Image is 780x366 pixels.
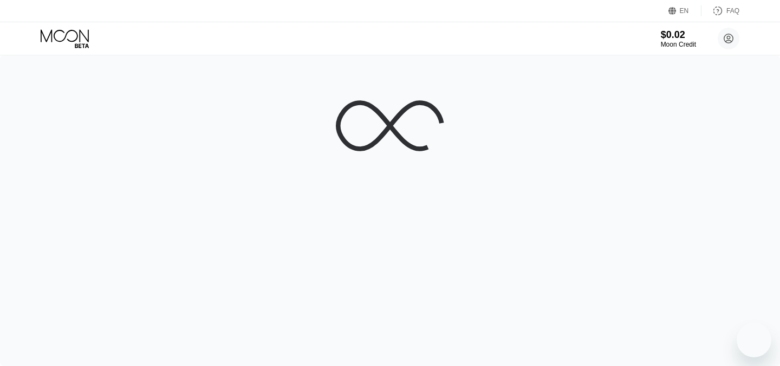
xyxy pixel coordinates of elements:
[661,29,696,48] div: $0.02Moon Credit
[668,5,701,16] div: EN
[701,5,739,16] div: FAQ
[737,323,771,357] iframe: Кнопка запуска окна обмена сообщениями
[661,41,696,48] div: Moon Credit
[680,7,689,15] div: EN
[661,29,696,41] div: $0.02
[726,7,739,15] div: FAQ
